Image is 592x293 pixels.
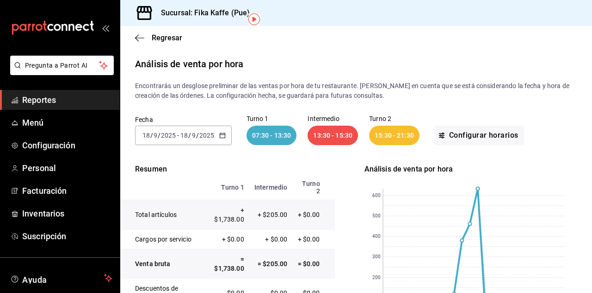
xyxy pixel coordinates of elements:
[191,132,196,139] input: --
[205,175,249,200] th: Turno 1
[153,132,158,139] input: --
[249,200,293,229] td: + $205.00
[205,200,249,229] td: + $1,738.00
[372,214,380,219] text: 500
[247,126,297,145] div: 07:30 - 13:30
[247,115,297,122] p: Turno 1
[364,164,579,175] div: Análisis de venta por hora
[249,249,293,279] td: = $205.00
[22,185,112,197] span: Facturación
[22,230,112,242] span: Suscripción
[308,115,358,122] p: Intermedio
[196,132,199,139] span: /
[292,249,334,279] td: = $0.00
[120,164,335,175] p: Resumen
[248,13,260,25] img: Tooltip marker
[199,132,215,139] input: ----
[292,229,334,249] td: + $0.00
[205,229,249,249] td: + $0.00
[135,33,182,42] button: Regresar
[120,229,205,249] td: Cargos por servicio
[372,193,380,198] text: 600
[369,115,419,122] p: Turno 2
[22,207,112,220] span: Inventarios
[135,81,577,101] p: Encontrarás un desglose preliminar de las ventas por hora de tu restaurante. [PERSON_NAME] en cue...
[10,56,114,75] button: Pregunta a Parrot AI
[120,200,205,229] td: Total artículos
[249,229,293,249] td: + $0.00
[372,234,380,239] text: 400
[292,200,334,229] td: + $0.00
[22,162,112,174] span: Personal
[135,57,243,71] div: Análisis de venta por hora
[372,255,380,260] text: 300
[292,175,334,200] th: Turno 2
[308,126,358,145] div: 13:30 - 15:30
[180,132,188,139] input: --
[120,249,205,279] td: Venta bruta
[188,132,191,139] span: /
[150,132,153,139] span: /
[434,126,524,145] button: Configurar horarios
[152,33,182,42] span: Regresar
[22,94,112,106] span: Reportes
[158,132,160,139] span: /
[369,126,419,145] div: 15:30 - 21:30
[142,132,150,139] input: --
[22,139,112,152] span: Configuración
[160,132,176,139] input: ----
[22,273,100,284] span: Ayuda
[102,24,109,32] button: open_drawer_menu
[154,7,250,19] h3: Sucursal: Fika Kaffe (Pue)
[177,132,179,139] span: -
[249,175,293,200] th: Intermedio
[205,249,249,279] td: = $1,738.00
[25,61,99,70] span: Pregunta a Parrot AI
[22,116,112,129] span: Menú
[135,116,232,123] label: Fecha
[372,275,380,280] text: 200
[6,67,114,77] a: Pregunta a Parrot AI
